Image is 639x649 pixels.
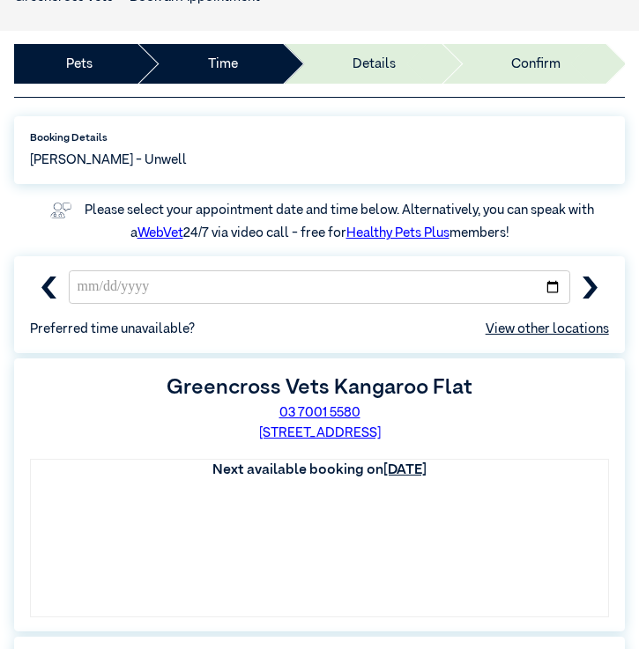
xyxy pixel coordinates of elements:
[208,55,238,75] a: Time
[30,151,187,171] span: [PERSON_NAME] - Unwell
[383,463,427,477] u: [DATE]
[259,426,381,439] a: [STREET_ADDRESS]
[167,377,472,398] label: Greencross Vets Kangaroo Flat
[137,226,183,240] a: WebVet
[346,226,450,240] a: Healthy Pets Plus
[85,203,597,240] label: Please select your appointment date and time below. Alternatively, you can speak with a 24/7 via ...
[45,197,77,224] img: vet
[279,406,360,419] a: 03 7001 5580
[30,130,608,146] label: Booking Details
[30,320,608,340] span: Preferred time unavailable?
[31,460,607,481] th: Next available booking on
[66,55,93,75] a: Pets
[486,320,609,340] a: View other locations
